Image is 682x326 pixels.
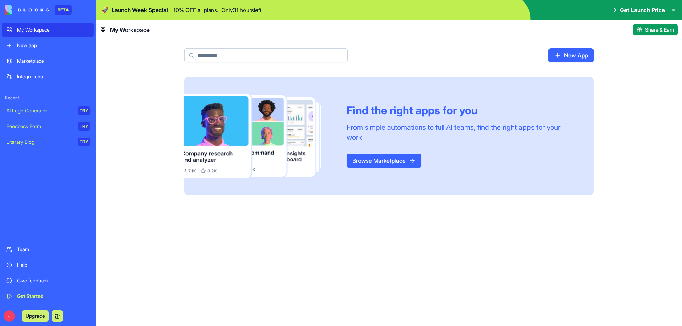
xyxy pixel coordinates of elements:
a: Feedback FormTRY [2,119,94,133]
button: Share & Earn [633,24,678,35]
div: BETA [55,5,72,15]
div: Team [17,246,90,253]
a: Browse Marketplace [347,154,421,168]
div: My Workspace [17,26,90,33]
a: New app [2,38,94,53]
div: Help [17,261,90,269]
div: AI Logo Generator [6,107,73,114]
div: Literary Blog [6,138,73,145]
a: Team [2,242,94,256]
a: Help [2,258,94,272]
img: Frame_181_egmpey.png [184,94,335,178]
a: Upgrade [22,312,49,319]
a: BETA [5,5,72,15]
span: My Workspace [110,26,150,34]
div: New app [17,42,90,49]
div: Find the right apps for you [347,104,577,117]
a: New App [548,48,594,62]
span: J [4,310,15,322]
button: Upgrade [22,310,49,322]
div: From simple automations to full AI teams, find the right apps for your work [347,122,577,142]
a: Marketplace [2,54,94,68]
span: 🚀 [102,6,109,14]
div: Give feedback [17,277,90,284]
div: TRY [78,138,90,146]
span: Get Launch Price [620,6,665,14]
a: My Workspace [2,23,94,37]
div: Integrations [17,73,90,80]
a: Give feedback [2,273,94,288]
span: Share & Earn [645,26,674,33]
a: Literary BlogTRY [2,135,94,149]
span: Launch Week Special [112,6,168,14]
div: Get Started [17,293,90,300]
div: Feedback Form [6,123,73,130]
a: Get Started [2,289,94,303]
div: Marketplace [17,57,90,65]
a: Integrations [2,70,94,84]
div: TRY [78,122,90,131]
span: Recent [2,95,94,101]
div: TRY [78,106,90,115]
img: logo [5,5,49,15]
a: AI Logo GeneratorTRY [2,104,94,118]
p: - 10 % OFF all plans. [171,6,218,14]
p: Only 31 hours left [221,6,261,14]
